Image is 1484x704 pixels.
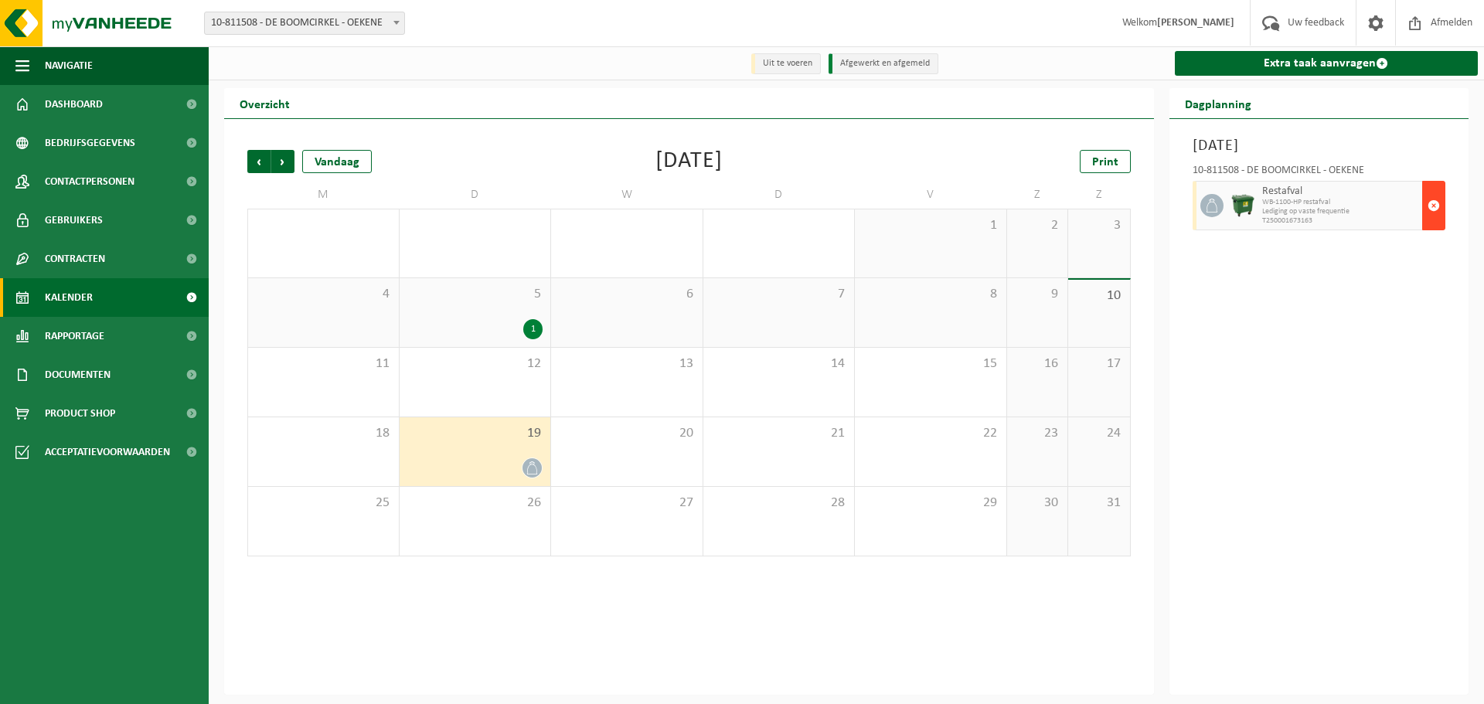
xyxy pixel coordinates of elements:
a: Extra taak aanvragen [1175,51,1479,76]
span: 27 [559,495,695,512]
span: 23 [1015,425,1060,442]
strong: [PERSON_NAME] [1157,17,1234,29]
span: 28 [711,495,847,512]
span: Bedrijfsgegevens [45,124,135,162]
img: WB-1100-HPE-GN-01 [1231,194,1254,217]
span: 28 [256,217,391,234]
span: Product Shop [45,394,115,433]
span: 13 [559,355,695,372]
td: M [247,181,400,209]
li: Afgewerkt en afgemeld [829,53,938,74]
span: T250001673163 [1262,216,1419,226]
span: 18 [256,425,391,442]
span: Acceptatievoorwaarden [45,433,170,471]
span: Rapportage [45,317,104,355]
span: 29 [863,495,999,512]
span: 30 [559,217,695,234]
td: D [703,181,856,209]
span: 30 [1015,495,1060,512]
span: 3 [1076,217,1122,234]
td: D [400,181,552,209]
span: 26 [407,495,543,512]
span: 5 [407,286,543,303]
span: 16 [1015,355,1060,372]
span: 7 [711,286,847,303]
td: W [551,181,703,209]
td: Z [1068,181,1130,209]
span: Contactpersonen [45,162,134,201]
span: WB-1100-HP restafval [1262,198,1419,207]
span: 10 [1076,287,1122,304]
span: 25 [256,495,391,512]
td: V [855,181,1007,209]
span: 8 [863,286,999,303]
span: 10-811508 - DE BOOMCIRKEL - OEKENE [205,12,404,34]
span: 12 [407,355,543,372]
h2: Overzicht [224,88,305,118]
li: Uit te voeren [751,53,821,74]
span: 24 [1076,425,1122,442]
td: Z [1007,181,1069,209]
div: Vandaag [302,150,372,173]
span: 4 [256,286,391,303]
span: 6 [559,286,695,303]
span: Gebruikers [45,201,103,240]
span: 1 [863,217,999,234]
span: Kalender [45,278,93,317]
h2: Dagplanning [1169,88,1267,118]
span: Restafval [1262,185,1419,198]
span: Navigatie [45,46,93,85]
span: Volgende [271,150,294,173]
span: Lediging op vaste frequentie [1262,207,1419,216]
span: 19 [407,425,543,442]
div: 1 [523,319,543,339]
div: [DATE] [655,150,723,173]
span: 9 [1015,286,1060,303]
span: 2 [1015,217,1060,234]
span: 14 [711,355,847,372]
span: 22 [863,425,999,442]
span: 31 [1076,495,1122,512]
span: Documenten [45,355,111,394]
span: 10-811508 - DE BOOMCIRKEL - OEKENE [204,12,405,35]
span: Print [1092,156,1118,168]
span: Dashboard [45,85,103,124]
span: 31 [711,217,847,234]
span: Contracten [45,240,105,278]
span: 17 [1076,355,1122,372]
a: Print [1080,150,1131,173]
span: Vorige [247,150,271,173]
div: 10-811508 - DE BOOMCIRKEL - OEKENE [1193,165,1446,181]
span: 20 [559,425,695,442]
span: 21 [711,425,847,442]
span: 15 [863,355,999,372]
h3: [DATE] [1193,134,1446,158]
span: 11 [256,355,391,372]
span: 29 [407,217,543,234]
